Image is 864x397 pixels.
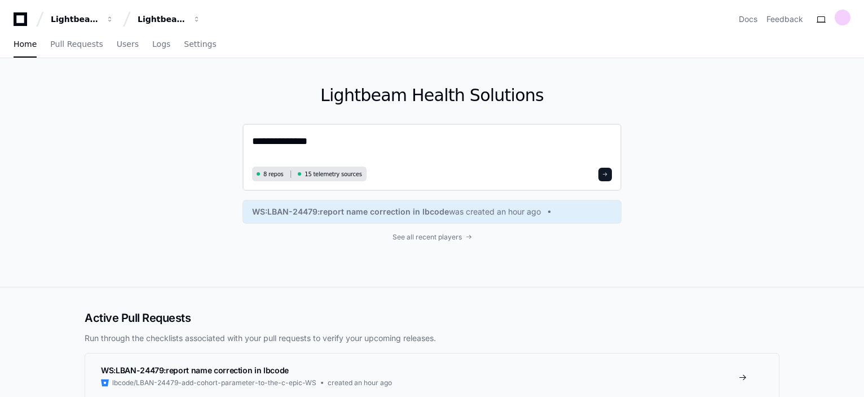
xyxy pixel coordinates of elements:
[14,32,37,58] a: Home
[117,32,139,58] a: Users
[152,32,170,58] a: Logs
[449,206,541,217] span: was created an hour ago
[101,365,289,375] span: WS:LBAN-24479:report name correction in lbcode
[85,333,779,344] p: Run through the checklists associated with your pull requests to verify your upcoming releases.
[252,206,612,217] a: WS:LBAN-24479:report name correction in lbcodewas created an hour ago
[252,206,449,217] span: WS:LBAN-24479:report name correction in lbcode
[133,9,205,29] button: Lightbeam Health Solutions
[766,14,803,25] button: Feedback
[50,41,103,47] span: Pull Requests
[152,41,170,47] span: Logs
[138,14,186,25] div: Lightbeam Health Solutions
[305,170,362,178] span: 15 telemetry sources
[51,14,99,25] div: Lightbeam Health
[393,233,462,242] span: See all recent players
[184,32,216,58] a: Settings
[328,378,392,387] span: created an hour ago
[243,85,621,106] h1: Lightbeam Health Solutions
[112,378,316,387] span: lbcode/LBAN-24479-add-cohort-parameter-to-the-c-epic-WS
[46,9,118,29] button: Lightbeam Health
[117,41,139,47] span: Users
[184,41,216,47] span: Settings
[14,41,37,47] span: Home
[243,233,621,242] a: See all recent players
[739,14,757,25] a: Docs
[263,170,284,178] span: 8 repos
[50,32,103,58] a: Pull Requests
[85,310,779,326] h2: Active Pull Requests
